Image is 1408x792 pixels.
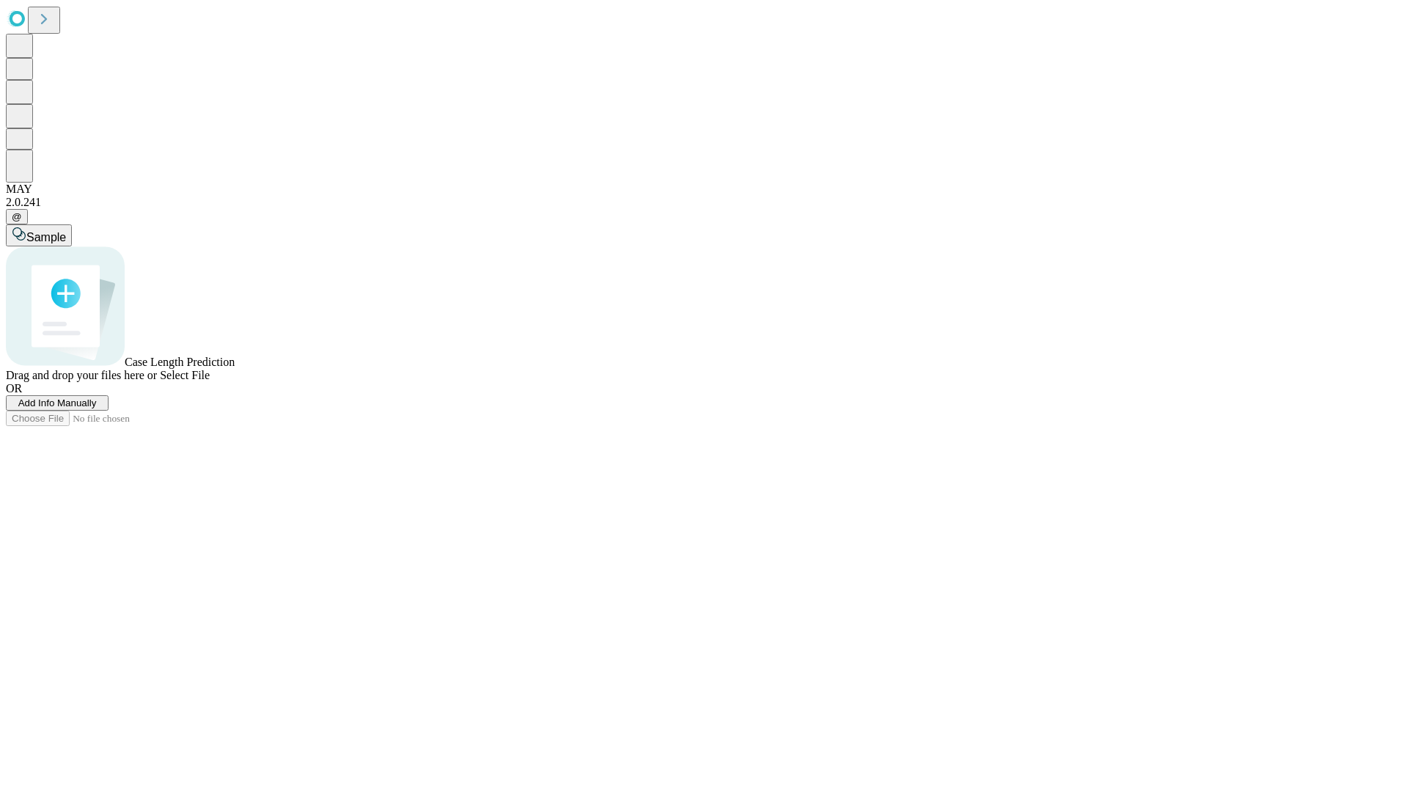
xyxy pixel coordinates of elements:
span: Sample [26,231,66,243]
span: Drag and drop your files here or [6,369,157,381]
span: OR [6,382,22,395]
span: Select File [160,369,210,381]
div: MAY [6,183,1402,196]
button: @ [6,209,28,224]
span: @ [12,211,22,222]
span: Case Length Prediction [125,356,235,368]
button: Add Info Manually [6,395,109,411]
button: Sample [6,224,72,246]
div: 2.0.241 [6,196,1402,209]
span: Add Info Manually [18,397,97,408]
